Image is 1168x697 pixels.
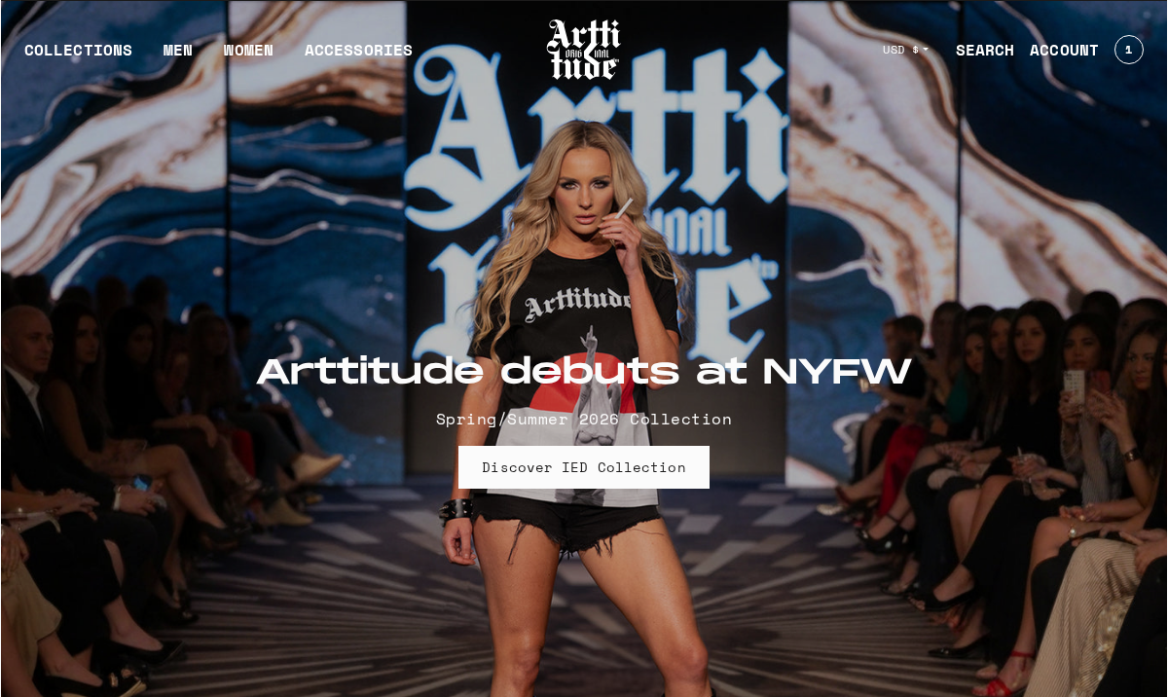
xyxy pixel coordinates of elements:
a: Open cart [1099,27,1144,72]
p: Spring/Summer 2026 Collection [255,407,913,430]
div: COLLECTIONS [24,38,132,77]
span: 1 [1125,44,1132,55]
div: ACCESSORIES [305,38,413,77]
a: ACCOUNT [1014,30,1099,69]
a: WOMEN [224,38,274,77]
span: USD $ [883,42,920,57]
img: Arttitude [545,17,623,83]
button: USD $ [871,28,940,71]
h2: Arttitude debuts at NYFW [255,352,913,395]
a: SEARCH [940,30,1015,69]
a: MEN [164,38,193,77]
a: Discover IED Collection [458,446,709,489]
ul: Main navigation [9,38,428,77]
